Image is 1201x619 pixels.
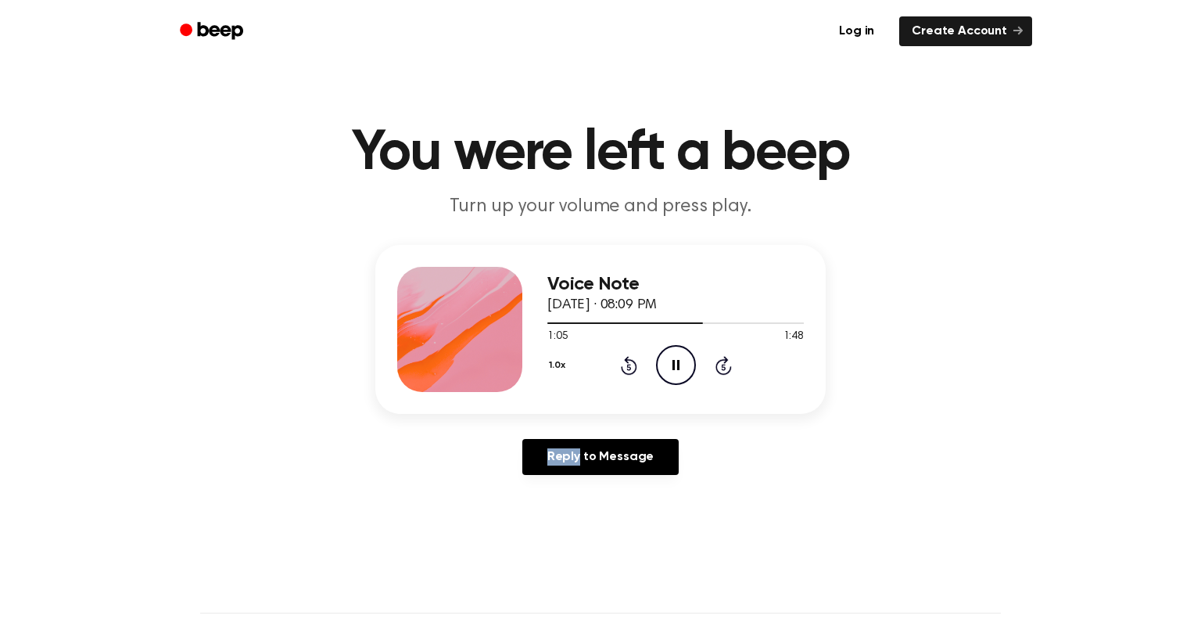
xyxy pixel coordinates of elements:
h3: Voice Note [547,274,804,295]
span: [DATE] · 08:09 PM [547,298,657,312]
a: Log in [823,13,890,49]
button: 1.0x [547,352,571,379]
a: Create Account [899,16,1032,46]
span: 1:48 [783,329,804,345]
a: Reply to Message [522,439,679,475]
span: 1:05 [547,329,568,345]
p: Turn up your volume and press play. [300,194,901,220]
a: Beep [169,16,257,47]
h1: You were left a beep [200,125,1001,182]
